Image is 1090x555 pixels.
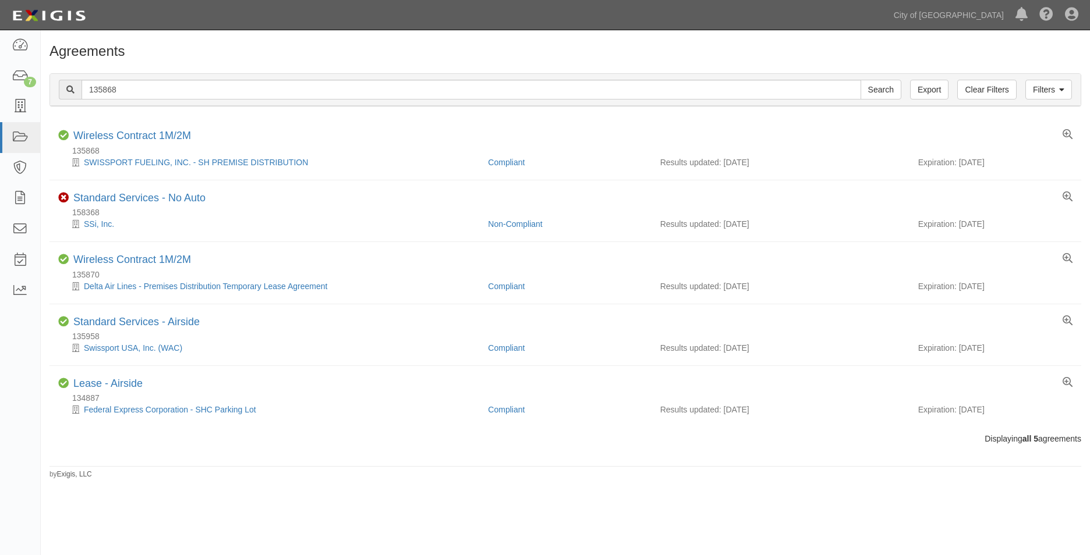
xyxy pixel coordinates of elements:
div: Wireless Contract 1M/2M [73,254,191,266]
i: Non-Compliant [58,193,69,203]
b: all 5 [1022,434,1038,443]
div: SSi, Inc. [58,218,479,230]
a: Standard Services - Airside [73,316,200,328]
a: Export [910,80,949,99]
div: 7 [24,77,36,87]
a: View results summary [1063,254,1073,264]
a: Compliant [488,158,525,167]
div: Results updated: [DATE] [660,280,901,292]
div: Results updated: [DATE] [660,218,901,230]
div: 134887 [58,392,1081,404]
i: Compliant [58,316,69,327]
div: 135868 [58,145,1081,156]
input: Search [82,80,861,99]
div: 158368 [58,207,1081,218]
a: Federal Express Corporation - SHC Parking Lot [84,405,256,414]
div: Displaying agreements [41,433,1090,444]
a: Swissport USA, Inc. (WAC) [84,343,182,353]
a: Standard Services - No Auto [73,192,206,204]
div: 135870 [58,269,1081,280]
div: Expiration: [DATE] [918,342,1073,354]
input: Search [861,80,901,99]
div: 135958 [58,330,1081,342]
a: Wireless Contract 1M/2M [73,254,191,265]
div: Lease - Airside [73,378,143,390]
a: Lease - Airside [73,378,143,389]
div: Expiration: [DATE] [918,156,1073,168]
div: Expiration: [DATE] [918,404,1073,415]
img: logo-5460c22ac91f19d4615b14bd174203de0afe785f0fc80cf4dbbc73dc1793850b.png [9,5,89,26]
a: View results summary [1063,378,1073,388]
a: Compliant [488,405,525,414]
div: Results updated: [DATE] [660,156,901,168]
a: City of [GEOGRAPHIC_DATA] [888,3,1010,27]
div: Standard Services - Airside [73,316,200,329]
div: Federal Express Corporation - SHC Parking Lot [58,404,479,415]
div: Standard Services - No Auto [73,192,206,205]
a: Non-Compliant [488,219,542,229]
div: Expiration: [DATE] [918,280,1073,292]
div: Results updated: [DATE] [660,404,901,415]
i: Compliant [58,378,69,389]
a: View results summary [1063,316,1073,326]
a: Delta Air Lines - Premises Distribution Temporary Lease Agreement [84,282,327,291]
a: SSi, Inc. [84,219,114,229]
a: Wireless Contract 1M/2M [73,130,191,141]
div: SWISSPORT FUELING, INC. - SH PREMISE DISTRIBUTION [58,156,479,168]
a: View results summary [1063,192,1073,202]
i: Compliant [58,254,69,265]
a: Clear Filters [957,80,1016,99]
div: Swissport USA, Inc. (WAC) [58,342,479,354]
div: Results updated: [DATE] [660,342,901,354]
small: by [49,469,92,479]
div: Expiration: [DATE] [918,218,1073,230]
a: SWISSPORT FUELING, INC. - SH PREMISE DISTRIBUTION [84,158,308,167]
a: Exigis, LLC [57,470,92,478]
i: Compliant [58,130,69,141]
a: Filters [1025,80,1072,99]
i: Help Center - Complianz [1039,8,1053,22]
div: Delta Air Lines - Premises Distribution Temporary Lease Agreement [58,280,479,292]
a: Compliant [488,282,525,291]
a: Compliant [488,343,525,353]
a: View results summary [1063,130,1073,140]
div: Wireless Contract 1M/2M [73,130,191,143]
h1: Agreements [49,44,1081,59]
